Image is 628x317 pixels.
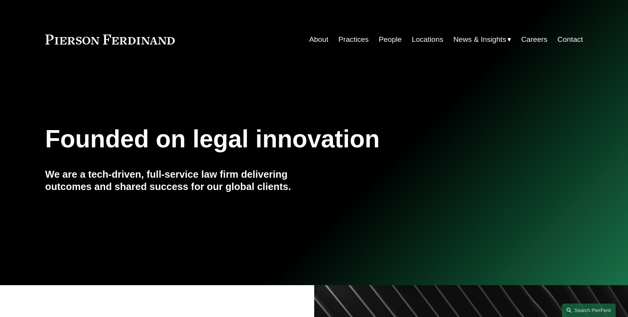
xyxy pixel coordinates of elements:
[338,32,369,47] a: Practices
[453,33,506,46] span: News & Insights
[309,32,328,47] a: About
[412,32,443,47] a: Locations
[453,32,511,47] a: folder dropdown
[379,32,402,47] a: People
[557,32,583,47] a: Contact
[562,304,616,317] a: Search this site
[521,32,547,47] a: Careers
[45,168,314,193] h4: We are a tech-driven, full-service law firm delivering outcomes and shared success for our global...
[45,125,494,153] h1: Founded on legal innovation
